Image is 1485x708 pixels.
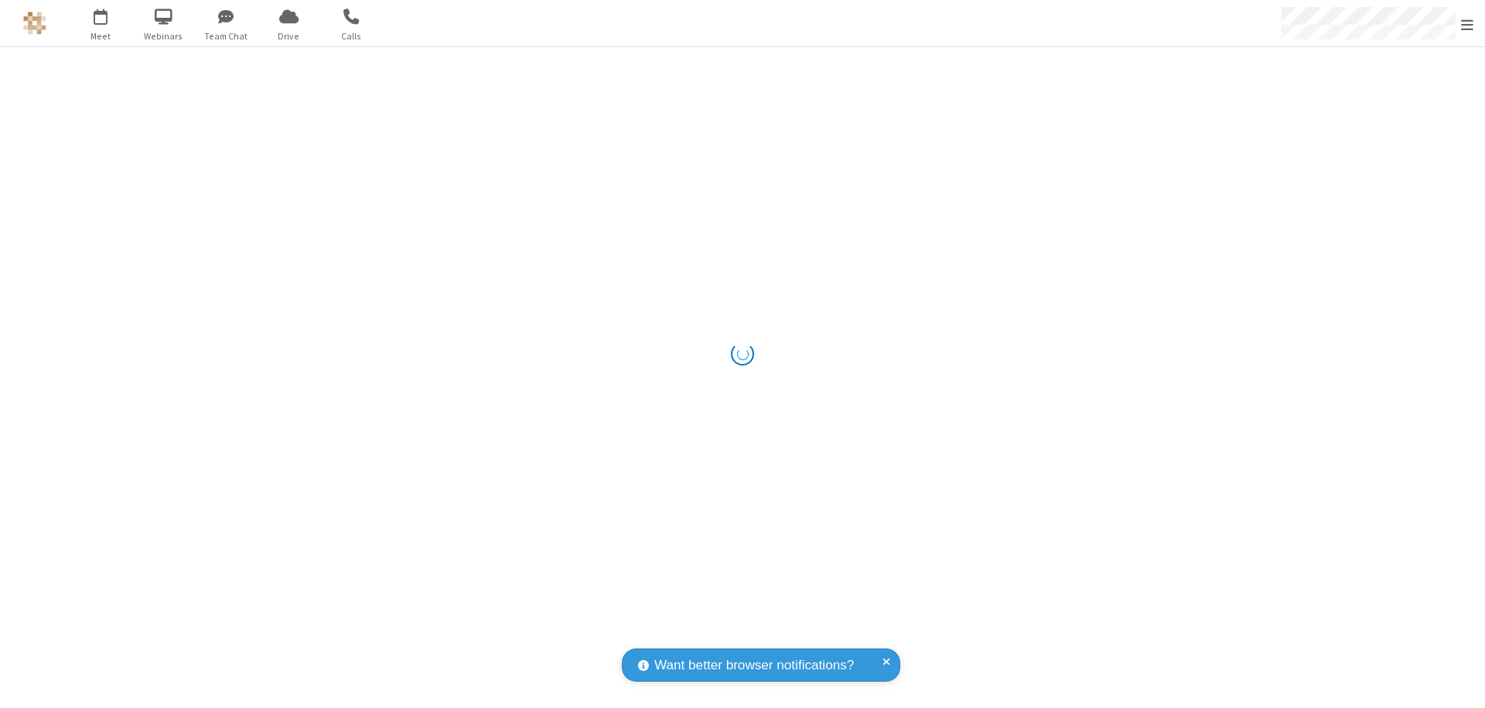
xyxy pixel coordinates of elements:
[72,29,130,43] span: Meet
[654,655,854,676] span: Want better browser notifications?
[197,29,255,43] span: Team Chat
[260,29,318,43] span: Drive
[323,29,381,43] span: Calls
[23,12,46,35] img: QA Selenium DO NOT DELETE OR CHANGE
[135,29,193,43] span: Webinars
